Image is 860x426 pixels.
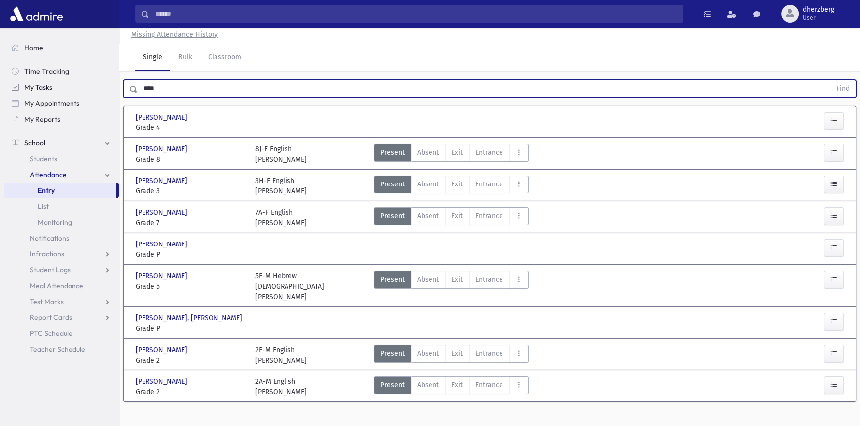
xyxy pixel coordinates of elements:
[255,144,307,165] div: 8J-F English [PERSON_NAME]
[4,198,119,214] a: List
[4,111,119,127] a: My Reports
[30,345,85,354] span: Teacher Schedule
[4,230,119,246] a: Notifications
[451,274,463,285] span: Exit
[136,376,189,387] span: [PERSON_NAME]
[255,271,365,302] div: 5E-M Hebrew [DEMOGRAPHIC_DATA][PERSON_NAME]
[30,265,71,274] span: Student Logs
[380,380,405,390] span: Present
[24,83,52,92] span: My Tasks
[255,207,307,228] div: 7A-F English [PERSON_NAME]
[380,348,405,359] span: Present
[24,67,69,76] span: Time Tracking
[136,249,245,260] span: Grade P
[417,211,439,221] span: Absent
[4,183,116,198] a: Entry
[4,63,119,79] a: Time Tracking
[4,278,119,294] a: Meal Attendance
[803,14,834,22] span: User
[4,40,119,56] a: Home
[4,341,119,357] a: Teacher Schedule
[417,348,439,359] span: Absent
[380,274,405,285] span: Present
[4,262,119,278] a: Student Logs
[475,147,503,158] span: Entrance
[200,44,249,71] a: Classroom
[803,6,834,14] span: dherzberg
[38,202,49,211] span: List
[4,246,119,262] a: Infractions
[475,348,503,359] span: Entrance
[380,147,405,158] span: Present
[136,281,245,292] span: Grade 5
[417,274,439,285] span: Absent
[136,207,189,218] span: [PERSON_NAME]
[24,115,60,123] span: My Reports
[136,387,245,397] span: Grade 2
[4,325,119,341] a: PTC Schedule
[136,355,245,365] span: Grade 2
[4,79,119,95] a: My Tasks
[451,179,463,189] span: Exit
[136,144,189,154] span: [PERSON_NAME]
[475,211,503,221] span: Entrance
[374,207,529,228] div: AttTypes
[136,271,189,281] span: [PERSON_NAME]
[417,147,439,158] span: Absent
[136,176,189,186] span: [PERSON_NAME]
[475,179,503,189] span: Entrance
[451,348,463,359] span: Exit
[136,122,245,133] span: Grade 4
[4,151,119,167] a: Students
[4,309,119,325] a: Report Cards
[374,144,529,165] div: AttTypes
[4,294,119,309] a: Test Marks
[374,345,529,365] div: AttTypes
[374,176,529,196] div: AttTypes
[4,95,119,111] a: My Appointments
[136,154,245,165] span: Grade 8
[417,380,439,390] span: Absent
[136,218,245,228] span: Grade 7
[8,4,65,24] img: AdmirePro
[136,186,245,196] span: Grade 3
[30,281,83,290] span: Meal Attendance
[136,112,189,122] span: [PERSON_NAME]
[24,99,79,108] span: My Appointments
[136,239,189,249] span: [PERSON_NAME]
[30,170,67,179] span: Attendance
[374,271,529,302] div: AttTypes
[475,380,503,390] span: Entrance
[255,376,307,397] div: 2A-M English [PERSON_NAME]
[38,218,72,227] span: Monitoring
[136,313,244,323] span: [PERSON_NAME], [PERSON_NAME]
[30,313,72,322] span: Report Cards
[30,249,64,258] span: Infractions
[451,211,463,221] span: Exit
[135,44,170,71] a: Single
[255,345,307,365] div: 2F-M English [PERSON_NAME]
[38,186,55,195] span: Entry
[30,234,69,243] span: Notifications
[149,5,683,23] input: Search
[170,44,200,71] a: Bulk
[830,80,856,97] button: Find
[127,30,218,39] a: Missing Attendance History
[24,43,43,52] span: Home
[255,176,307,196] div: 3H-F English [PERSON_NAME]
[374,376,529,397] div: AttTypes
[451,147,463,158] span: Exit
[380,179,405,189] span: Present
[136,323,245,334] span: Grade P
[131,30,218,39] u: Missing Attendance History
[4,135,119,151] a: School
[136,345,189,355] span: [PERSON_NAME]
[4,214,119,230] a: Monitoring
[4,167,119,183] a: Attendance
[30,297,64,306] span: Test Marks
[417,179,439,189] span: Absent
[30,329,72,338] span: PTC Schedule
[380,211,405,221] span: Present
[475,274,503,285] span: Entrance
[451,380,463,390] span: Exit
